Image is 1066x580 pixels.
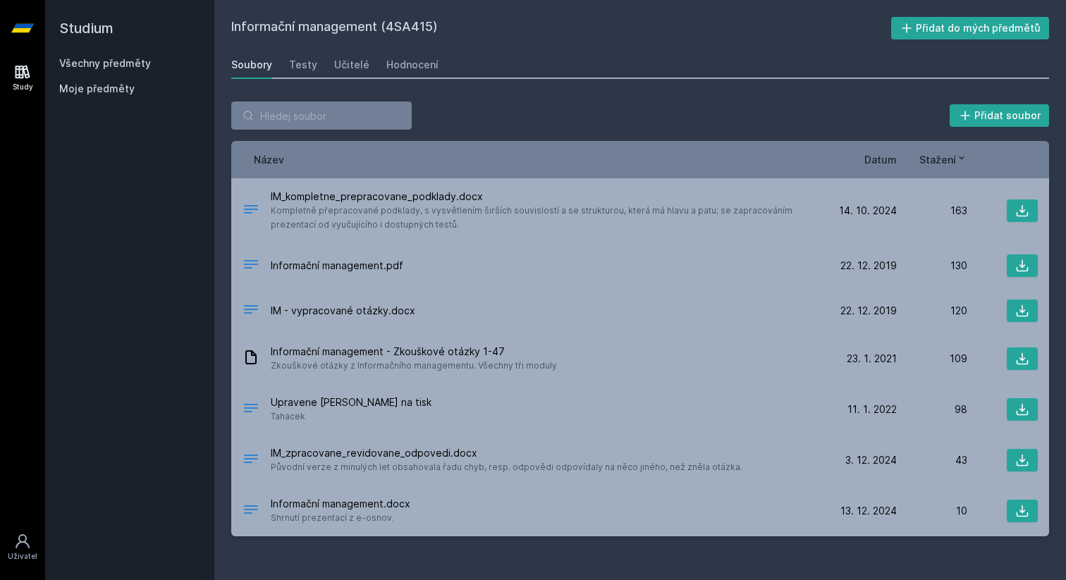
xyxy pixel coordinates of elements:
[839,204,897,218] span: 14. 10. 2024
[59,57,151,69] a: Všechny předměty
[13,82,33,92] div: Study
[840,259,897,273] span: 22. 12. 2019
[334,58,369,72] div: Učitelé
[919,152,967,167] button: Stažení
[897,204,967,218] div: 163
[271,446,742,460] span: IM_zpracovane_revidovane_odpovedi.docx
[243,450,259,471] div: DOCX
[386,51,439,79] a: Hodnocení
[864,152,897,167] button: Datum
[334,51,369,79] a: Učitelé
[271,395,431,409] span: Upravene [PERSON_NAME] na tisk
[386,58,439,72] div: Hodnocení
[243,501,259,522] div: DOCX
[243,400,259,420] div: .DOCX
[845,453,897,467] span: 3. 12. 2024
[3,526,42,569] a: Uživatel
[271,304,415,318] span: IM - vypracované otázky.docx
[271,190,821,204] span: IM_kompletne_prepracovane_podklady.docx
[271,409,431,424] span: Tahacek
[231,17,891,39] h2: Informační management (4SA415)
[271,345,557,359] span: Informační management - Zkouškové otázky 1-47
[231,58,272,72] div: Soubory
[891,17,1050,39] button: Přidat do mých předmětů
[8,551,37,562] div: Uživatel
[897,504,967,518] div: 10
[840,504,897,518] span: 13. 12. 2024
[897,402,967,417] div: 98
[289,51,317,79] a: Testy
[271,359,557,373] span: Zkouškové otázky z Informačního managementu. Všechny tři moduly
[271,259,403,273] span: Informační management.pdf
[59,82,135,96] span: Moje předměty
[243,256,259,276] div: PDF
[897,352,967,366] div: 109
[243,201,259,221] div: DOCX
[840,304,897,318] span: 22. 12. 2019
[243,301,259,321] div: DOCX
[271,497,410,511] span: Informační management.docx
[254,152,284,167] button: Název
[847,402,897,417] span: 11. 1. 2022
[271,460,742,474] span: Původní verze z minulých let obsahovala řadu chyb, resp. odpovědi odpovídaly na něco jiného, než ...
[289,58,317,72] div: Testy
[271,511,410,525] span: Shrnutí prezentací z e-osnov.
[3,56,42,99] a: Study
[897,453,967,467] div: 43
[847,352,897,366] span: 23. 1. 2021
[231,51,272,79] a: Soubory
[897,259,967,273] div: 130
[231,101,412,130] input: Hledej soubor
[950,104,1050,127] button: Přidat soubor
[919,152,956,167] span: Stažení
[897,304,967,318] div: 120
[271,204,821,232] span: Kompletně přepracované podklady, s vysvětlením širších souvislostí a se strukturou, která má hlav...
